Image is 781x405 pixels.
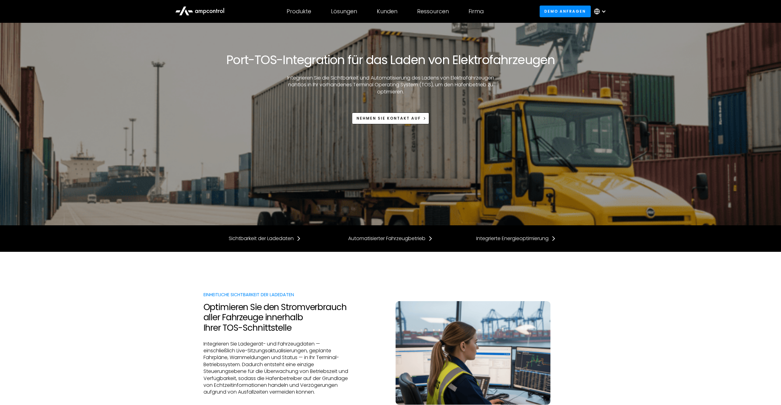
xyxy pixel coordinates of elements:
[476,235,556,242] a: Integrierte Energieoptimierung
[331,8,357,15] div: Lösungen
[377,8,397,15] div: Kunden
[226,52,555,67] h1: Port-TOS-Integration für das Laden von Elektrofahrzeugen
[356,116,421,121] div: Nehmen Sie Kontakt auf
[203,302,349,333] h2: Optimieren Sie den Stromverbrauch aller Fahrzeuge innerhalb Ihrer TOS-Schnittstelle
[348,235,433,242] a: Automatisierter Fahrzeugbetrieb
[287,8,311,15] div: Produkte
[469,8,484,15] div: Firma
[278,75,503,95] p: Integrieren Sie die Sichtbarkeit und Automatisierung des Ladens von Elektrofahrzeugen nahtlos in ...
[417,8,449,15] div: Ressourcen
[540,6,591,17] a: Demo anfragen
[229,235,294,242] div: Sichtbarkeit der Ladedaten
[203,291,349,298] div: Einheitliche Sichtbarkeit der Ladedaten
[352,112,429,124] a: Nehmen Sie Kontakt auf
[203,341,349,396] p: Integrieren Sie Ladegerät- und Fahrzeugdaten — einschließlich Live-Sitzungsaktualisierungen, gepl...
[476,235,549,242] div: Integrierte Energieoptimierung
[348,235,425,242] div: Automatisierter Fahrzeugbetrieb
[229,235,301,242] a: Sichtbarkeit der Ladedaten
